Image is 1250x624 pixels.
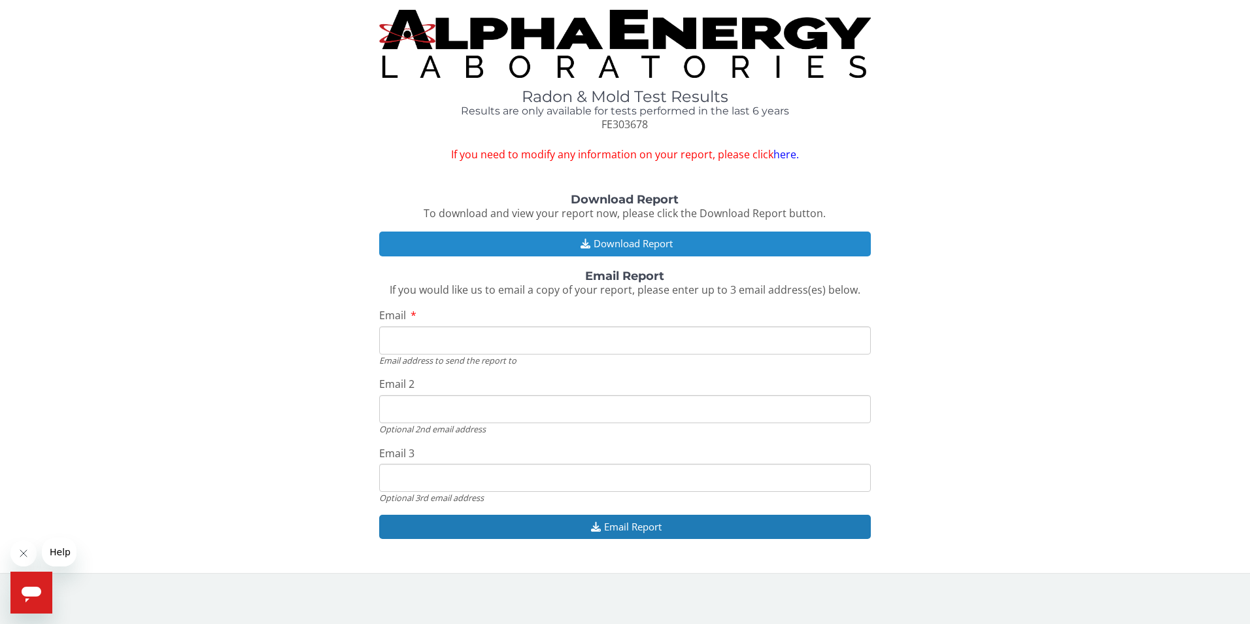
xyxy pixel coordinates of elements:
img: TightCrop.jpg [379,10,871,78]
span: Email [379,308,406,322]
strong: Download Report [571,192,679,207]
iframe: Close message [10,540,37,566]
strong: Email Report [585,269,664,283]
h4: Results are only available for tests performed in the last 6 years [379,105,871,117]
div: Optional 3rd email address [379,492,871,504]
span: If you need to modify any information on your report, please click [379,147,871,162]
span: FE303678 [601,117,648,131]
iframe: Message from company [42,538,76,566]
iframe: Button to launch messaging window [10,572,52,614]
h1: Radon & Mold Test Results [379,88,871,105]
button: Download Report [379,232,871,256]
span: To download and view your report now, please click the Download Report button. [424,206,826,220]
a: here. [773,147,799,162]
span: If you would like us to email a copy of your report, please enter up to 3 email address(es) below. [390,283,860,297]
span: Email 2 [379,377,414,391]
span: Email 3 [379,446,414,460]
button: Email Report [379,515,871,539]
div: Optional 2nd email address [379,423,871,435]
div: Email address to send the report to [379,355,871,366]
